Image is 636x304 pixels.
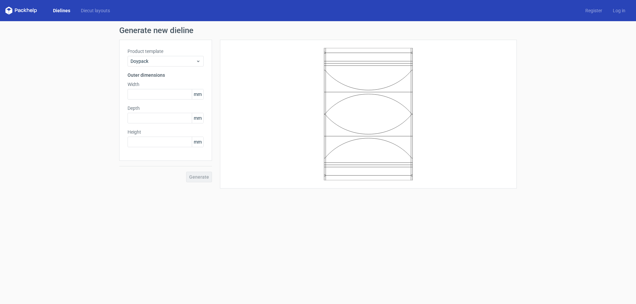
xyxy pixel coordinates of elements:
[131,58,196,65] span: Doypack
[76,7,115,14] a: Diecut layouts
[192,89,203,99] span: mm
[128,129,204,135] label: Height
[119,26,517,34] h1: Generate new dieline
[192,113,203,123] span: mm
[128,81,204,88] label: Width
[608,7,631,14] a: Log in
[128,72,204,78] h3: Outer dimensions
[128,48,204,55] label: Product template
[192,137,203,147] span: mm
[48,7,76,14] a: Dielines
[580,7,608,14] a: Register
[128,105,204,111] label: Depth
